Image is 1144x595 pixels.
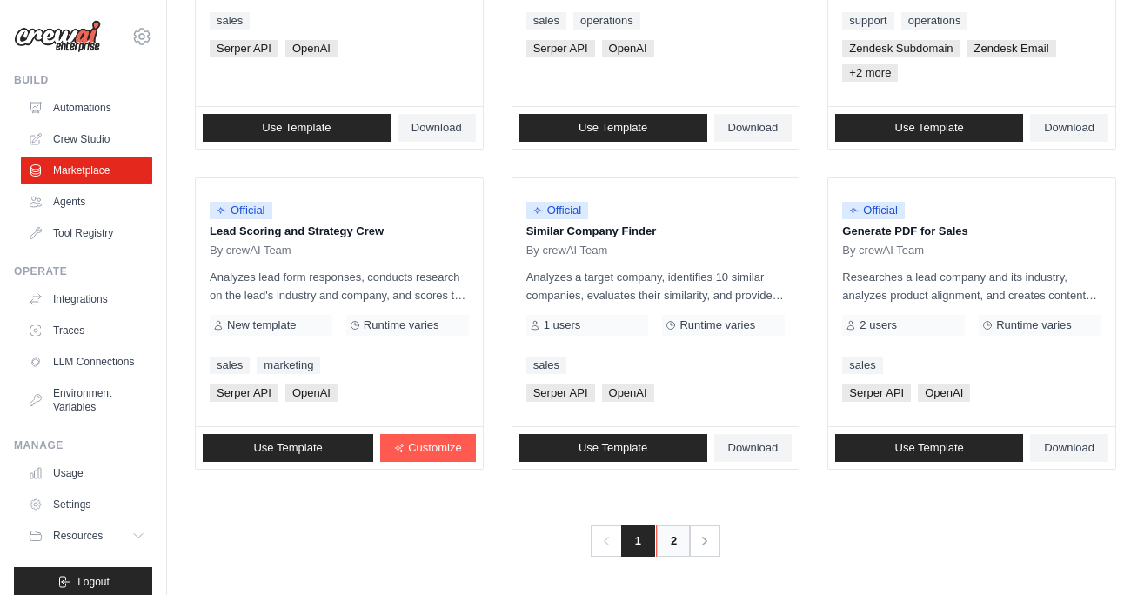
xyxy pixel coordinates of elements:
[21,379,152,421] a: Environment Variables
[842,384,911,402] span: Serper API
[526,40,595,57] span: Serper API
[526,268,786,304] p: Analyzes a target company, identifies 10 similar companies, evaluates their similarity, and provi...
[253,441,322,455] span: Use Template
[14,20,101,53] img: Logo
[21,317,152,344] a: Traces
[579,441,647,455] span: Use Template
[14,73,152,87] div: Build
[895,121,964,135] span: Use Template
[408,441,461,455] span: Customize
[842,244,924,257] span: By crewAI Team
[1044,441,1094,455] span: Download
[842,223,1101,240] p: Generate PDF for Sales
[519,114,707,142] a: Use Template
[602,384,654,402] span: OpenAI
[210,268,469,304] p: Analyzes lead form responses, conducts research on the lead's industry and company, and scores th...
[544,318,581,332] span: 1 users
[526,223,786,240] p: Similar Company Finder
[573,12,640,30] a: operations
[21,285,152,313] a: Integrations
[895,441,964,455] span: Use Template
[210,357,250,374] a: sales
[364,318,439,332] span: Runtime varies
[602,40,654,57] span: OpenAI
[21,348,152,376] a: LLM Connections
[380,434,475,462] a: Customize
[21,459,152,487] a: Usage
[835,114,1023,142] a: Use Template
[728,441,779,455] span: Download
[526,244,608,257] span: By crewAI Team
[77,575,110,589] span: Logout
[842,268,1101,304] p: Researches a lead company and its industry, analyzes product alignment, and creates content for a...
[860,318,897,332] span: 2 users
[1044,121,1094,135] span: Download
[579,121,647,135] span: Use Template
[227,318,296,332] span: New template
[526,357,566,374] a: sales
[621,525,655,557] span: 1
[918,384,970,402] span: OpenAI
[526,384,595,402] span: Serper API
[14,264,152,278] div: Operate
[21,522,152,550] button: Resources
[285,384,338,402] span: OpenAI
[21,157,152,184] a: Marketplace
[679,318,755,332] span: Runtime varies
[411,121,462,135] span: Download
[53,529,103,543] span: Resources
[21,219,152,247] a: Tool Registry
[519,434,707,462] a: Use Template
[285,40,338,57] span: OpenAI
[203,434,373,462] a: Use Template
[901,12,968,30] a: operations
[210,202,272,219] span: Official
[210,244,291,257] span: By crewAI Team
[210,223,469,240] p: Lead Scoring and Strategy Crew
[526,202,589,219] span: Official
[714,114,793,142] a: Download
[21,94,152,122] a: Automations
[526,12,566,30] a: sales
[842,64,898,82] span: +2 more
[842,40,960,57] span: Zendesk Subdomain
[21,491,152,518] a: Settings
[21,125,152,153] a: Crew Studio
[714,434,793,462] a: Download
[967,40,1056,57] span: Zendesk Email
[591,525,720,557] nav: Pagination
[1030,434,1108,462] a: Download
[262,121,331,135] span: Use Template
[203,114,391,142] a: Use Template
[728,121,779,135] span: Download
[398,114,476,142] a: Download
[21,188,152,216] a: Agents
[656,525,691,557] a: 2
[257,357,320,374] a: marketing
[210,40,278,57] span: Serper API
[1030,114,1108,142] a: Download
[210,12,250,30] a: sales
[14,438,152,452] div: Manage
[996,318,1072,332] span: Runtime varies
[835,434,1023,462] a: Use Template
[842,202,905,219] span: Official
[210,384,278,402] span: Serper API
[842,12,893,30] a: support
[842,357,882,374] a: sales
